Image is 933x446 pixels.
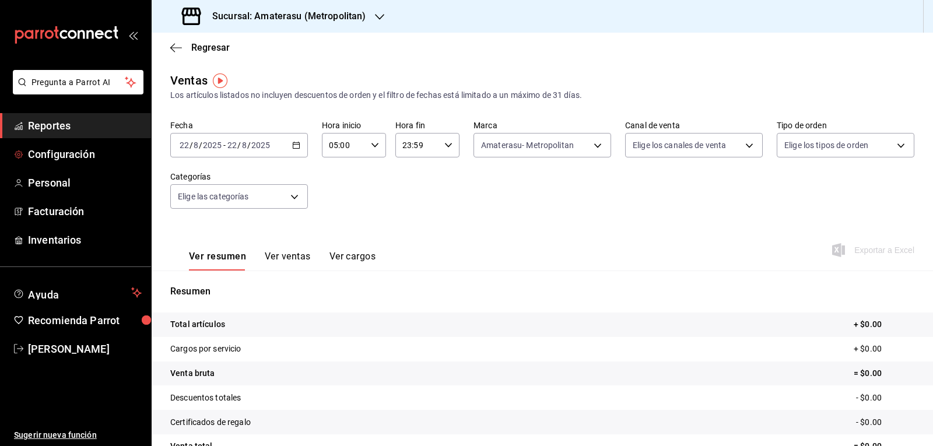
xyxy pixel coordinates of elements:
[170,121,308,129] label: Fecha
[28,203,142,219] span: Facturación
[473,121,611,129] label: Marca
[14,429,142,441] span: Sugerir nueva función
[128,30,138,40] button: open_drawer_menu
[322,121,386,129] label: Hora inicio
[28,286,127,300] span: Ayuda
[170,343,241,355] p: Cargos por servicio
[856,416,914,429] p: - $0.00
[251,141,271,150] input: ----
[170,392,241,404] p: Descuentos totales
[189,251,376,271] div: navigation tabs
[784,139,868,151] span: Elige los tipos de orden
[190,141,193,150] span: /
[170,42,230,53] button: Regresar
[625,121,763,129] label: Canal de venta
[170,367,215,380] p: Venta bruta
[329,251,376,271] button: Ver cargos
[854,343,914,355] p: + $0.00
[31,76,125,89] span: Pregunta a Parrot AI
[202,141,222,150] input: ----
[170,318,225,331] p: Total artículos
[247,141,251,150] span: /
[28,341,142,357] span: [PERSON_NAME]
[854,318,914,331] p: + $0.00
[856,392,914,404] p: - $0.00
[777,121,914,129] label: Tipo de orden
[227,141,237,150] input: --
[28,232,142,248] span: Inventarios
[28,312,142,328] span: Recomienda Parrot
[28,175,142,191] span: Personal
[178,191,249,202] span: Elige las categorías
[189,251,246,271] button: Ver resumen
[170,89,914,101] div: Los artículos listados no incluyen descuentos de orden y el filtro de fechas está limitado a un m...
[213,73,227,88] img: Tooltip marker
[170,72,208,89] div: Ventas
[481,139,574,151] span: Amaterasu- Metropolitan
[179,141,190,150] input: --
[241,141,247,150] input: --
[265,251,311,271] button: Ver ventas
[203,9,366,23] h3: Sucursal: Amaterasu (Metropolitan)
[191,42,230,53] span: Regresar
[28,118,142,134] span: Reportes
[237,141,241,150] span: /
[170,173,308,181] label: Categorías
[395,121,460,129] label: Hora fin
[28,146,142,162] span: Configuración
[199,141,202,150] span: /
[223,141,226,150] span: -
[8,85,143,97] a: Pregunta a Parrot AI
[170,416,251,429] p: Certificados de regalo
[854,367,914,380] p: = $0.00
[170,285,914,298] p: Resumen
[13,70,143,94] button: Pregunta a Parrot AI
[633,139,726,151] span: Elige los canales de venta
[193,141,199,150] input: --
